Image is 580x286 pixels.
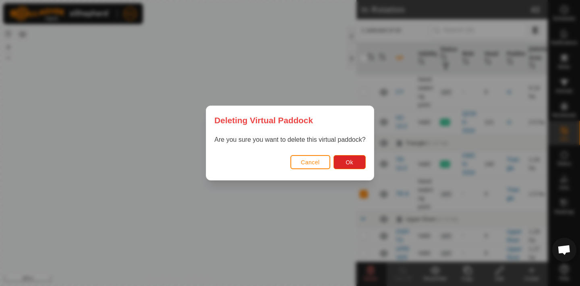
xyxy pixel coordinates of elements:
button: Cancel [290,155,330,169]
span: Ok [346,159,353,166]
button: Ok [333,155,366,169]
p: Are you sure you want to delete this virtual paddock? [214,135,365,145]
span: Deleting Virtual Paddock [214,114,313,126]
span: Cancel [301,159,320,166]
div: Open chat [552,238,576,262]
